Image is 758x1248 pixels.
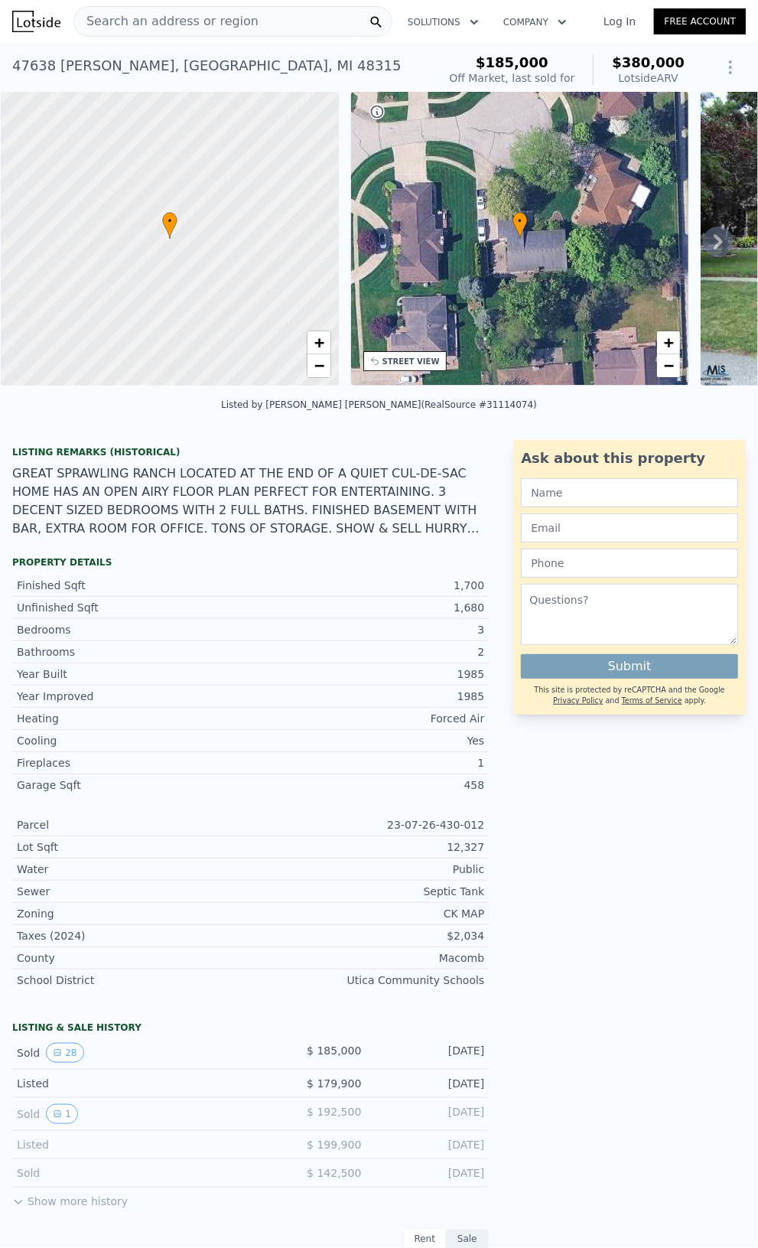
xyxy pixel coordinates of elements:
div: Zoning [17,906,251,921]
div: School District [17,973,251,988]
div: Lot Sqft [17,839,251,855]
div: Public [251,862,485,877]
div: $2,034 [251,928,485,943]
div: Year Built [17,666,251,682]
div: Finished Sqft [17,578,251,593]
div: CK MAP [251,906,485,921]
span: + [664,333,674,352]
div: Ask about this property [521,448,738,469]
div: Listed [17,1137,239,1152]
div: Lotside ARV [612,70,685,86]
img: Lotside [12,11,60,32]
button: View historical data [46,1104,78,1124]
span: $380,000 [612,54,685,70]
div: Fireplaces [17,755,251,771]
div: 458 [251,777,485,793]
div: This site is protected by reCAPTCHA and the Google and apply. [521,685,738,707]
a: Terms of Service [622,696,682,705]
div: Parcel [17,817,251,833]
div: Garage Sqft [17,777,251,793]
div: • [512,212,528,239]
a: Log In [585,14,654,29]
div: Bedrooms [17,622,251,637]
input: Phone [521,549,738,578]
div: Sold [17,1043,239,1063]
span: $185,000 [476,54,548,70]
span: − [664,356,674,375]
div: 1985 [251,689,485,704]
input: Email [521,513,738,543]
span: $ 179,900 [307,1077,361,1090]
input: Name [521,478,738,507]
div: Heating [17,711,251,726]
button: Company [491,8,579,36]
div: Year Improved [17,689,251,704]
div: Listed by [PERSON_NAME] [PERSON_NAME] (RealSource #31114074) [221,399,537,410]
div: Sold [17,1165,239,1181]
a: Zoom out [307,354,330,377]
span: • [162,214,177,228]
span: Search an address or region [74,12,259,31]
button: Show Options [715,52,746,83]
button: Submit [521,654,738,679]
div: Forced Air [251,711,485,726]
a: Free Account [654,8,746,34]
div: Sewer [17,884,251,899]
div: Off Market, last sold for [449,70,574,86]
span: + [314,333,324,352]
div: [DATE] [373,1104,484,1124]
div: Water [17,862,251,877]
div: LISTING & SALE HISTORY [12,1022,489,1037]
button: View historical data [46,1043,83,1063]
button: Show more history [12,1188,128,1209]
div: 3 [251,622,485,637]
span: • [512,214,528,228]
span: $ 185,000 [307,1044,361,1057]
span: $ 142,500 [307,1167,361,1179]
div: 12,327 [251,839,485,855]
div: [DATE] [373,1043,484,1063]
div: Macomb [251,950,485,966]
div: [DATE] [373,1165,484,1181]
div: 2 [251,644,485,660]
div: GREAT SPRAWLING RANCH LOCATED AT THE END OF A QUIET CUL-DE-SAC HOME HAS AN OPEN AIRY FLOOR PLAN P... [12,464,489,538]
div: Unfinished Sqft [17,600,251,615]
div: 1,680 [251,600,485,615]
a: Zoom out [657,354,680,377]
div: Sold [17,1104,239,1124]
div: 47638 [PERSON_NAME] , [GEOGRAPHIC_DATA] , MI 48315 [12,55,402,77]
div: Yes [251,733,485,748]
button: Solutions [395,8,491,36]
div: County [17,950,251,966]
div: 23-07-26-430-012 [251,817,485,833]
span: $ 192,500 [307,1106,361,1118]
a: Privacy Policy [553,696,603,705]
div: Bathrooms [17,644,251,660]
div: [DATE] [373,1076,484,1091]
div: Property details [12,556,489,569]
div: Listing Remarks (Historical) [12,446,489,458]
div: 1985 [251,666,485,682]
div: 1 [251,755,485,771]
div: Utica Community Schools [251,973,485,988]
div: • [162,212,177,239]
div: Taxes (2024) [17,928,251,943]
div: Listed [17,1076,239,1091]
div: 1,700 [251,578,485,593]
span: − [314,356,324,375]
div: STREET VIEW [382,356,440,367]
div: [DATE] [373,1137,484,1152]
div: Septic Tank [251,884,485,899]
span: $ 199,900 [307,1139,361,1151]
a: Zoom in [657,331,680,354]
a: Zoom in [307,331,330,354]
div: Cooling [17,733,251,748]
